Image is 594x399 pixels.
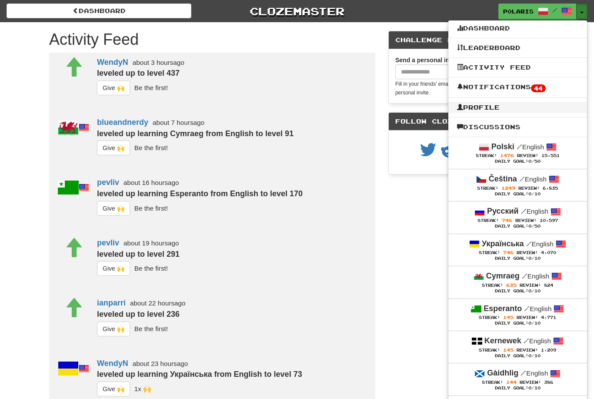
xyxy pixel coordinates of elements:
[522,272,549,280] small: English
[457,353,578,359] div: Daily Goal: /10
[484,304,522,313] strong: Esperanto
[521,207,527,215] span: /
[526,240,532,248] span: /
[482,239,524,248] strong: Українська
[502,218,512,223] span: 746
[448,81,587,94] a: Notifications44
[500,153,514,158] span: 1476
[487,207,519,215] strong: Русский
[528,386,531,390] span: 0
[503,250,514,255] span: 746
[515,218,537,223] span: Review:
[524,337,529,345] span: /
[517,315,538,320] span: Review:
[524,305,551,312] small: English
[517,250,538,255] span: Review:
[482,283,503,288] span: Streak:
[506,282,517,288] span: 635
[540,218,558,223] span: 10,597
[528,191,531,196] span: 0
[520,283,541,288] span: Review:
[457,288,578,294] div: Daily Goal: /10
[503,347,514,352] span: 145
[477,218,499,223] span: Streak:
[522,272,527,280] span: /
[524,305,530,312] span: /
[486,272,520,280] strong: Cymraeg
[448,42,587,54] a: Leaderboard
[501,185,515,191] span: 1249
[457,386,578,391] div: Daily Goal: /10
[448,23,587,34] a: Dashboard
[528,288,531,293] span: 0
[476,153,497,158] span: Streak:
[524,337,551,345] small: English
[519,175,525,183] span: /
[506,379,517,385] span: 144
[479,348,500,352] span: Streak:
[448,169,587,201] a: Čeština /English Streak: 1249 Review: 6,835 Daily Goal:0/10
[517,348,538,352] span: Review:
[517,153,538,158] span: Review:
[457,321,578,326] div: Daily Goal: /10
[484,336,521,345] strong: Kernewek
[482,380,503,385] span: Streak:
[517,143,522,151] span: /
[479,250,500,255] span: Streak:
[448,137,587,169] a: Polski /English Streak: 1476 Review: 15,551 Daily Goal:0/50
[491,142,514,151] strong: Polski
[457,256,578,262] div: Daily Goal: /10
[541,348,556,352] span: 1,209
[457,191,578,197] div: Daily Goal: /10
[448,62,587,73] a: Activity Feed
[489,174,517,183] strong: Čeština
[521,369,526,377] span: /
[448,363,587,395] a: Gàidhlig /English Streak: 144 Review: 386 Daily Goal:0/10
[457,224,578,229] div: Daily Goal: /50
[520,380,541,385] span: Review:
[526,240,554,248] small: English
[517,143,544,151] small: English
[544,283,553,288] span: 824
[448,266,587,298] a: Cymraeg /English Streak: 635 Review: 824 Daily Goal:0/10
[528,224,531,228] span: 0
[528,159,531,164] span: 0
[528,353,531,358] span: 0
[531,84,546,92] span: 44
[448,102,587,113] a: Profile
[448,331,587,363] a: Kernewek /English Streak: 145 Review: 1,209 Daily Goal:0/10
[521,369,548,377] small: English
[448,121,587,133] a: Discussions
[448,201,587,233] a: Русский /English Streak: 746 Review: 10,597 Daily Goal:0/50
[457,159,578,164] div: Daily Goal: /50
[518,186,540,191] span: Review:
[541,315,556,320] span: 4,771
[543,186,558,191] span: 6,835
[479,315,500,320] span: Streak:
[477,186,498,191] span: Streak:
[528,321,531,325] span: 0
[448,234,587,266] a: Українська /English Streak: 746 Review: 4,070 Daily Goal:0/10
[521,208,548,215] small: English
[528,256,531,261] span: 0
[541,250,556,255] span: 4,070
[487,369,518,377] strong: Gàidhlig
[503,315,514,320] span: 145
[519,175,547,183] small: English
[541,153,560,158] span: 15,551
[544,380,553,385] span: 386
[448,299,587,331] a: Esperanto /English Streak: 145 Review: 4,771 Daily Goal:0/10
